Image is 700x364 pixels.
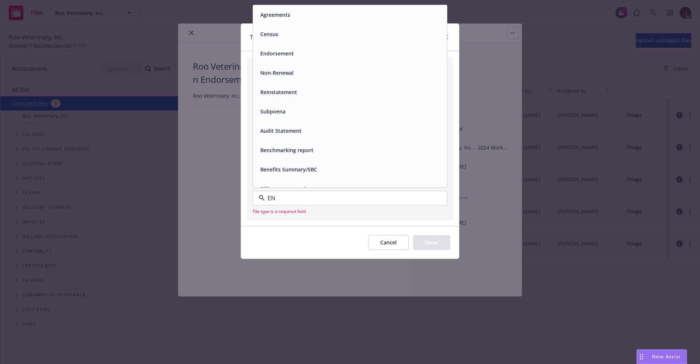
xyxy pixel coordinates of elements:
[260,146,314,154] button: Benchmarking report
[260,166,317,173] button: Benefits Summary/SBC
[637,349,687,364] button: Nova Assist
[260,11,290,19] button: Agreements
[260,127,302,135] button: Audit Statement
[637,350,646,364] div: Drag to move
[260,88,297,96] button: Reinstatement
[260,50,294,57] button: Endorsement
[253,208,447,214] span: File type is a required field
[260,30,278,38] button: Census
[250,32,277,42] h1: Triage file
[260,108,285,115] button: Subpoena
[265,194,432,202] input: Filter by keyword
[652,353,681,360] span: Nova Assist
[260,185,318,193] button: Billing correspondence
[368,235,409,250] button: Cancel
[260,69,293,77] button: Non-Renewal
